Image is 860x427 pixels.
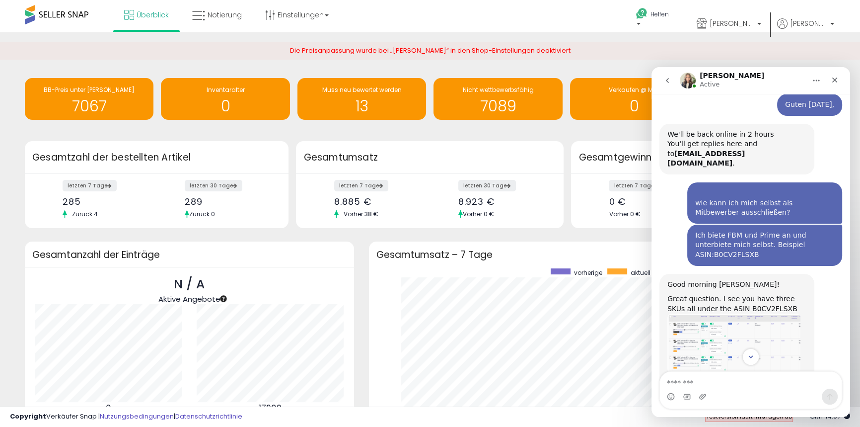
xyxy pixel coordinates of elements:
font: 0 € [630,210,640,218]
font: Vorher: [609,210,630,218]
button: Scroll to bottom [91,281,108,298]
font: 285 [63,195,81,208]
a: BB-Preis unter [PERSON_NAME] 7067 [25,78,153,120]
font: 0 [106,402,111,414]
div: Tooltip-Anker [219,294,228,303]
a: Datenschutzrichtlinie [175,412,242,421]
font: Gesamtanzahl der Einträge [32,248,160,261]
button: Send a message… [170,322,186,338]
font: Einstellungen [278,10,324,20]
font: 0 € [609,195,626,208]
font: 0 € [484,210,494,218]
font: 13 [356,95,368,117]
div: Good morning [PERSON_NAME]! [16,213,155,223]
font: letzten 30 Tage [463,182,506,189]
font: Gesamtumsatz – 7 Tage [376,248,493,261]
i: Hilfe erhalten [636,7,648,20]
font: N / A [174,275,205,293]
font: Gesamtzahl der bestellten Artikel [32,151,191,164]
font: aktuell [631,268,650,277]
font: Zurück: [189,210,211,218]
div: Great question. I see you have three SKUs all under the ASIN B0CV2FLSXB [16,227,155,247]
font: 7089 [480,95,516,117]
a: Inventaralter 0 [161,78,289,120]
font: letzten 7 Tage [68,182,107,189]
font: 8.923 € [458,195,495,208]
iframe: Intercom live chat [651,67,850,417]
font: Helfen [650,10,669,18]
font: 0 [630,95,639,117]
a: [PERSON_NAME] [689,8,769,41]
font: 4 [94,210,98,218]
font: BB-Preis unter [PERSON_NAME] [44,85,135,94]
button: Emoji picker [15,326,23,334]
font: Vorher: [463,210,484,218]
font: 0 [221,95,230,117]
font: Aktive Angebote [158,294,220,304]
font: Inventaralter [207,85,245,94]
a: Nutzungsbedingungen [100,412,174,421]
font: 8.885 € [334,195,371,208]
font: Überblick [137,10,169,20]
font: Verkaufen @ Max [609,85,660,94]
font: Gesamtgewinn [578,151,651,164]
font: Copyright [10,412,46,421]
font: 17202 [259,402,282,414]
font: [PERSON_NAME] [710,18,764,28]
a: [PERSON_NAME] [777,18,834,41]
a: Nicht wettbewerbsfähig 7089 [433,78,562,120]
a: Verkaufen @ Max 0 [570,78,699,120]
font: letzten 7 Tage [339,182,379,189]
font: 7067 [72,95,107,117]
button: Upload attachment [47,326,55,334]
font: 0 [211,210,215,218]
font: Notierung [208,10,242,20]
font: Nicht wettbewerbsfähig [463,85,534,94]
font: [PERSON_NAME] [790,18,845,28]
font: Zurück: [72,210,94,218]
font: letzten 30 Tage [190,182,233,189]
font: vorherige [574,268,602,277]
font: Muss neu bewertet werden [322,85,402,94]
a: Muss neu bewertet werden 13 [297,78,426,120]
font: Gesamtumsatz [303,151,378,164]
font: 38 € [364,210,378,218]
font: Die Preisanpassung wurde bei „[PERSON_NAME]“ in den Shop-Einstellungen deaktiviert [290,46,571,55]
font: letzten 7 Tage [614,182,653,189]
font: 289 [185,195,203,208]
font: | [174,412,175,421]
font: Verkäufer Snap | [46,412,100,421]
button: Gif picker [31,326,39,334]
font: Vorher: [344,210,364,218]
textarea: Message… [8,305,190,322]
